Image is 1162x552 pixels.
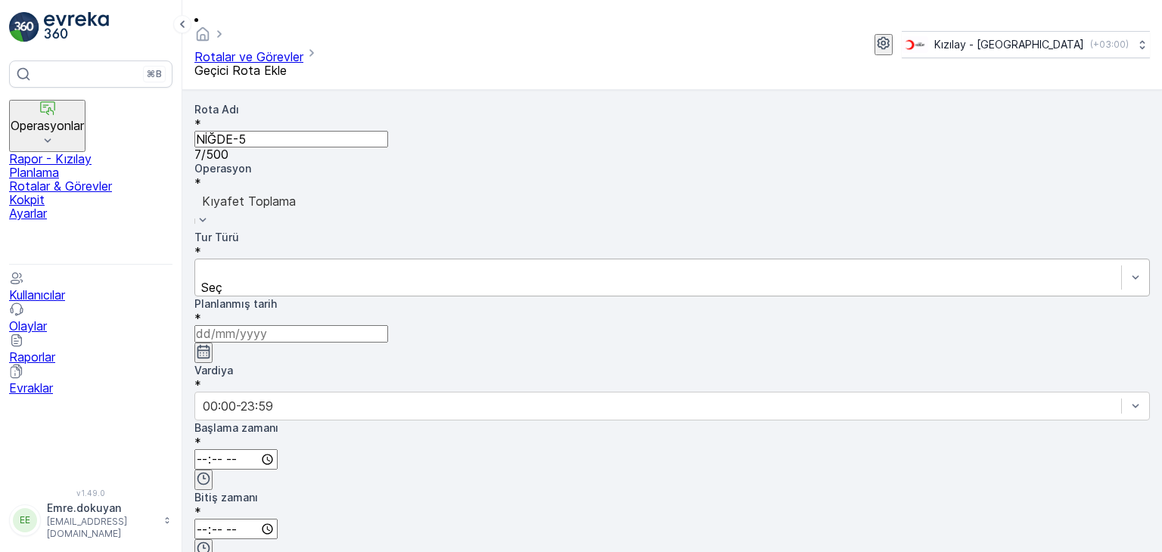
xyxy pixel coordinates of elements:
input: dd/mm/yyyy [194,325,388,342]
label: Planlanmış tarih [194,297,277,310]
label: Bitiş zamanı [194,491,258,504]
p: Raporlar [9,350,172,364]
button: Kızılay - [GEOGRAPHIC_DATA](+03:00) [902,31,1150,58]
a: Evraklar [9,367,172,395]
label: Vardiya [194,364,233,377]
p: ⌘B [147,68,162,80]
label: Rota Adı [194,103,239,116]
p: Operasyonlar [11,119,84,132]
p: Kızılay - [GEOGRAPHIC_DATA] [934,37,1084,52]
div: EE [13,508,37,532]
a: Rotalar ve Görevler [194,49,303,64]
p: Emre.dokuyan [47,501,156,516]
a: Planlama [9,166,172,179]
label: Tur Türü [194,231,239,243]
p: [EMAIL_ADDRESS][DOMAIN_NAME] [47,516,156,540]
img: logo_light-DOdMpM7g.png [44,12,109,42]
p: Evraklar [9,381,172,395]
span: v 1.49.0 [9,488,172,498]
a: Olaylar [9,305,172,333]
a: Ayarlar [9,206,172,220]
a: Rapor - Kızılay [9,152,172,166]
p: Kullanıcılar [9,288,172,302]
a: Raporlar [9,336,172,364]
img: logo [9,12,39,42]
a: Rotalar & Görevler [9,179,172,193]
p: Seç [201,281,669,294]
a: Ana Sayfa [194,30,211,45]
span: Geçici Rota Ekle [194,63,287,78]
a: Kokpit [9,193,172,206]
p: ( +03:00 ) [1090,39,1129,51]
img: k%C4%B1z%C4%B1lay_D5CCths_t1JZB0k.png [902,36,928,53]
button: EEEmre.dokuyan[EMAIL_ADDRESS][DOMAIN_NAME] [9,501,172,540]
button: Operasyonlar [9,100,85,152]
p: 7 / 500 [194,147,1150,161]
label: Operasyon [194,162,251,175]
label: Başlama zamanı [194,421,278,434]
p: Olaylar [9,319,172,333]
a: Kullanıcılar [9,274,172,302]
